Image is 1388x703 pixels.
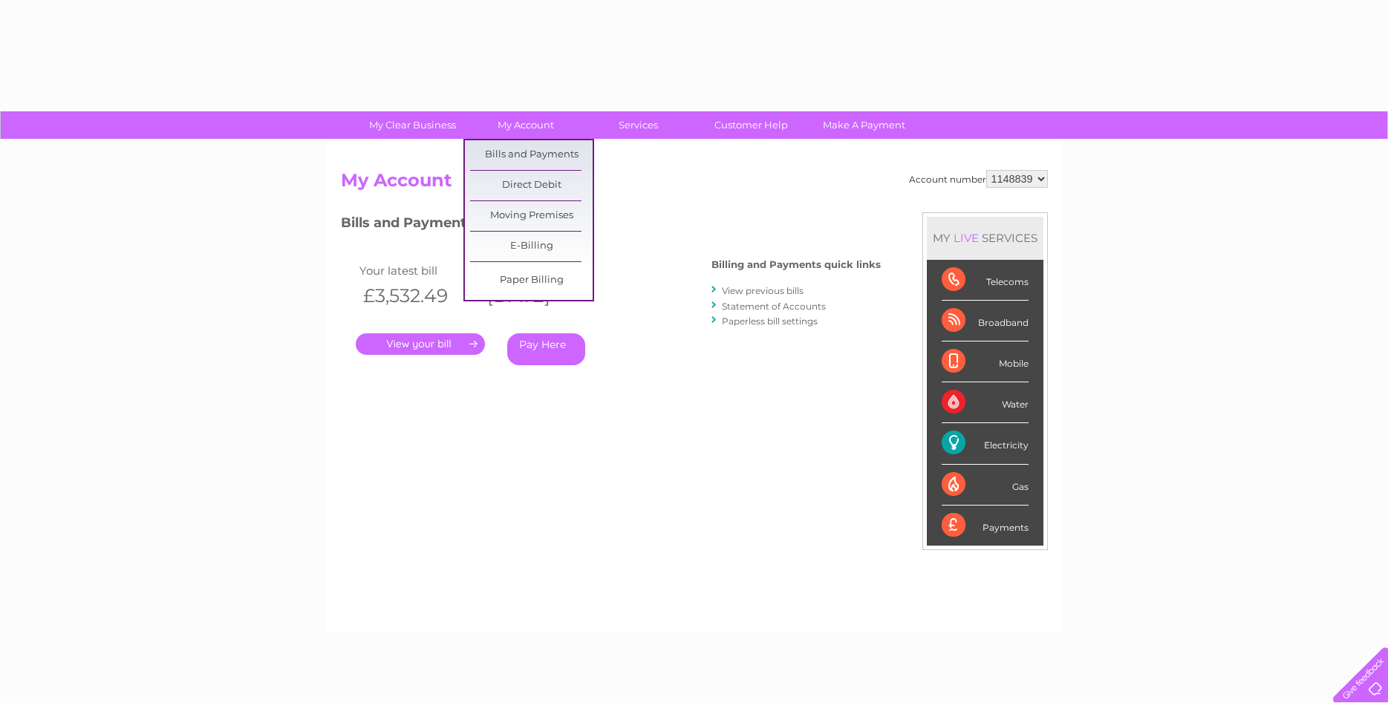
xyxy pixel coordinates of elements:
a: Pay Here [507,333,585,365]
a: My Clear Business [351,111,474,139]
a: My Account [464,111,587,139]
a: Statement of Accounts [722,301,826,312]
th: £3,532.49 [356,281,480,311]
div: Account number [909,170,1048,188]
a: Customer Help [690,111,812,139]
a: Services [577,111,700,139]
a: Moving Premises [470,201,593,231]
h2: My Account [341,170,1048,198]
h4: Billing and Payments quick links [711,259,881,270]
a: View previous bills [722,285,804,296]
a: Paperless bill settings [722,315,818,327]
td: Your latest bill [356,261,480,281]
div: Gas [942,465,1029,506]
div: Broadband [942,301,1029,341]
a: E-Billing [470,232,593,261]
div: Water [942,382,1029,423]
a: Paper Billing [470,266,593,295]
div: Mobile [942,341,1029,382]
div: Payments [942,506,1029,546]
div: MY SERVICES [927,217,1043,259]
a: Direct Debit [470,171,593,200]
div: Electricity [942,423,1029,464]
a: . [356,333,485,355]
a: Bills and Payments [470,140,593,170]
div: LIVE [951,231,982,245]
h3: Bills and Payments [341,212,881,238]
a: Make A Payment [803,111,925,139]
div: Telecoms [942,260,1029,301]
